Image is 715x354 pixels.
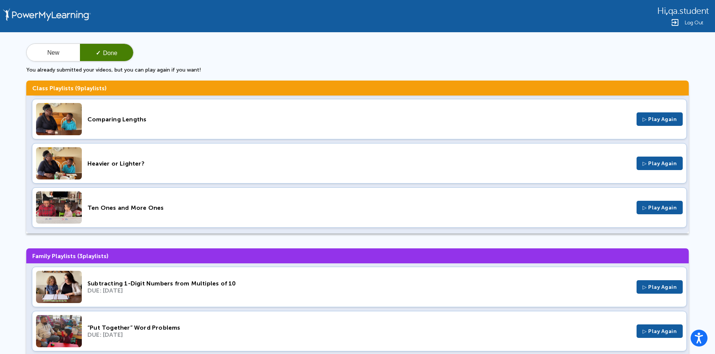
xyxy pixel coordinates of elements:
[26,248,689,263] h3: Family Playlists ( playlists)
[87,160,631,167] div: Heavier or Lighter?
[657,6,666,16] span: Hi
[96,50,101,56] span: ✓
[637,324,683,338] button: ▷ Play Again
[36,271,82,303] img: Thumbnail
[26,81,689,96] h3: Class Playlists ( playlists)
[80,44,133,62] button: ✓Done
[643,205,677,211] span: ▷ Play Again
[668,6,709,16] span: qa.student
[643,328,677,335] span: ▷ Play Again
[637,201,683,214] button: ▷ Play Again
[87,287,631,294] div: DUE: [DATE]
[685,20,703,25] span: Log Out
[79,252,83,260] span: 3
[683,320,709,348] iframe: Chat
[637,157,683,170] button: ▷ Play Again
[637,280,683,294] button: ▷ Play Again
[657,5,709,16] div: ,
[643,160,677,167] span: ▷ Play Again
[87,116,631,123] div: Comparing Lengths
[36,103,82,135] img: Thumbnail
[26,67,689,73] p: You already submitted your videos, but you can play again if you want!
[637,112,683,126] button: ▷ Play Again
[87,331,631,338] div: DUE: [DATE]
[36,315,82,347] img: Thumbnail
[27,44,80,62] button: New
[643,284,677,290] span: ▷ Play Again
[643,116,677,122] span: ▷ Play Again
[77,85,81,92] span: 9
[36,147,82,179] img: Thumbnail
[36,191,82,224] img: Thumbnail
[87,280,631,287] div: Subtracting 1-Digit Numbers from Multiples of 10
[670,18,679,27] img: Logout Icon
[87,204,631,211] div: Ten Ones and More Ones
[87,324,631,331] div: “Put Together” Word Problems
